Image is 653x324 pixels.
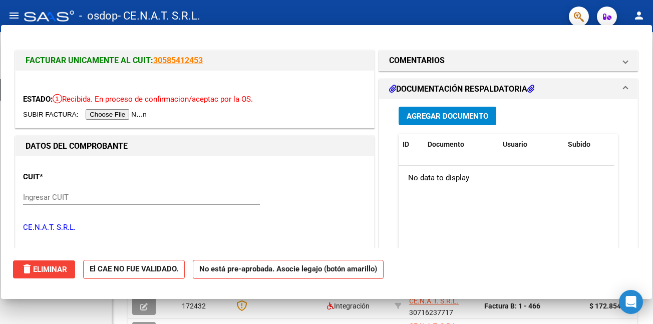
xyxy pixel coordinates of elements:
a: 30585412453 [153,56,203,65]
span: Recibida. En proceso de confirmacion/aceptac por la OS. [53,95,253,104]
span: Documento [428,140,464,148]
div: 30716237717 [409,295,476,316]
div: Open Intercom Messenger [619,290,643,314]
strong: $ 172.854,64 [589,302,630,310]
datatable-header-cell: Usuario [499,134,564,155]
span: Integración [327,302,370,310]
span: CE.N.A.T. S.R.L. [409,297,459,305]
div: No data to display [399,166,614,191]
h1: COMENTARIOS [389,55,445,67]
span: 172432 [182,302,206,310]
span: Eliminar [21,265,67,274]
mat-icon: person [633,10,645,22]
strong: El CAE NO FUE VALIDADO. [83,260,185,279]
span: - osdop [79,5,118,27]
span: FACTURAR UNICAMENTE AL CUIT: [26,56,153,65]
strong: DATOS DEL COMPROBANTE [26,141,128,151]
datatable-header-cell: Documento [424,134,499,155]
datatable-header-cell: ID [399,134,424,155]
mat-expansion-panel-header: DOCUMENTACIÓN RESPALDATORIA [379,79,637,99]
span: ID [403,140,409,148]
mat-icon: delete [21,263,33,275]
span: ESTADO: [23,95,53,104]
mat-icon: menu [8,10,20,22]
span: Agregar Documento [407,112,488,121]
span: Usuario [503,140,527,148]
p: CUIT [23,171,126,183]
datatable-header-cell: Subido [564,134,614,155]
h1: DOCUMENTACIÓN RESPALDATORIA [389,83,534,95]
span: Subido [568,140,590,148]
p: CE.N.A.T. S.R.L. [23,222,367,233]
div: DOCUMENTACIÓN RESPALDATORIA [379,99,637,307]
span: - CE.N.A.T. S.R.L. [118,5,200,27]
strong: No está pre-aprobada. Asocie legajo (botón amarillo) [193,260,384,279]
mat-expansion-panel-header: COMENTARIOS [379,51,637,71]
strong: Factura B: 1 - 466 [484,302,540,310]
button: Agregar Documento [399,107,496,125]
button: Eliminar [13,260,75,278]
